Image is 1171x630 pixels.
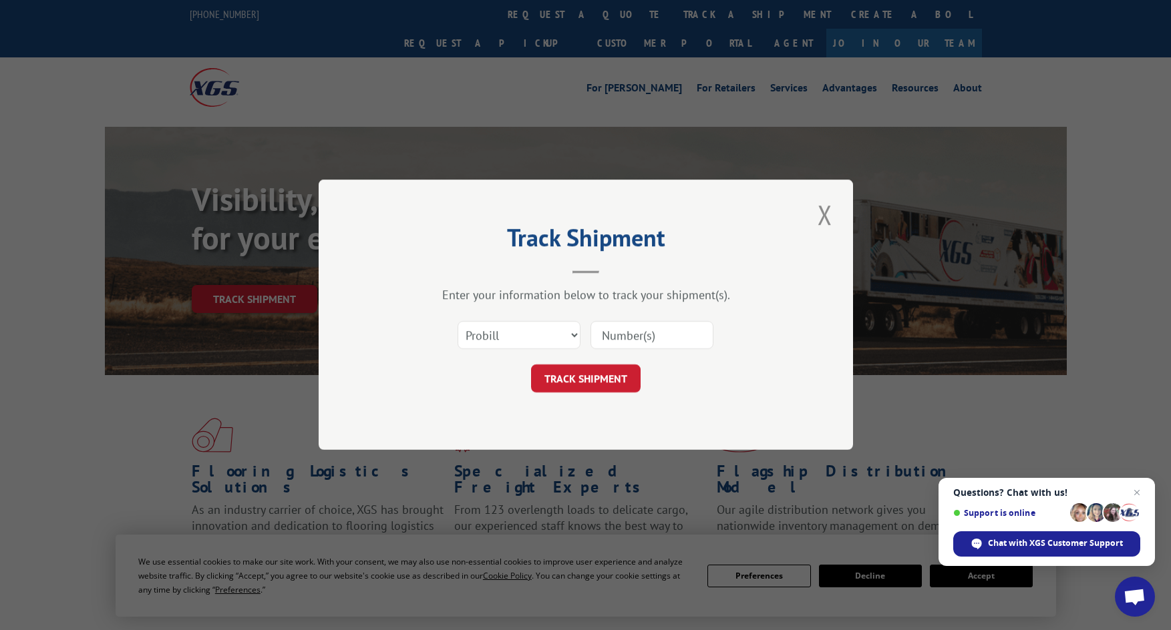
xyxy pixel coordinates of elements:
button: TRACK SHIPMENT [531,365,641,393]
a: Open chat [1115,577,1155,617]
input: Number(s) [591,322,713,350]
span: Chat with XGS Customer Support [988,537,1123,549]
span: Questions? Chat with us! [953,487,1140,498]
div: Enter your information below to track your shipment(s). [385,288,786,303]
span: Support is online [953,508,1065,518]
span: Chat with XGS Customer Support [953,531,1140,557]
button: Close modal [814,196,836,233]
h2: Track Shipment [385,228,786,254]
